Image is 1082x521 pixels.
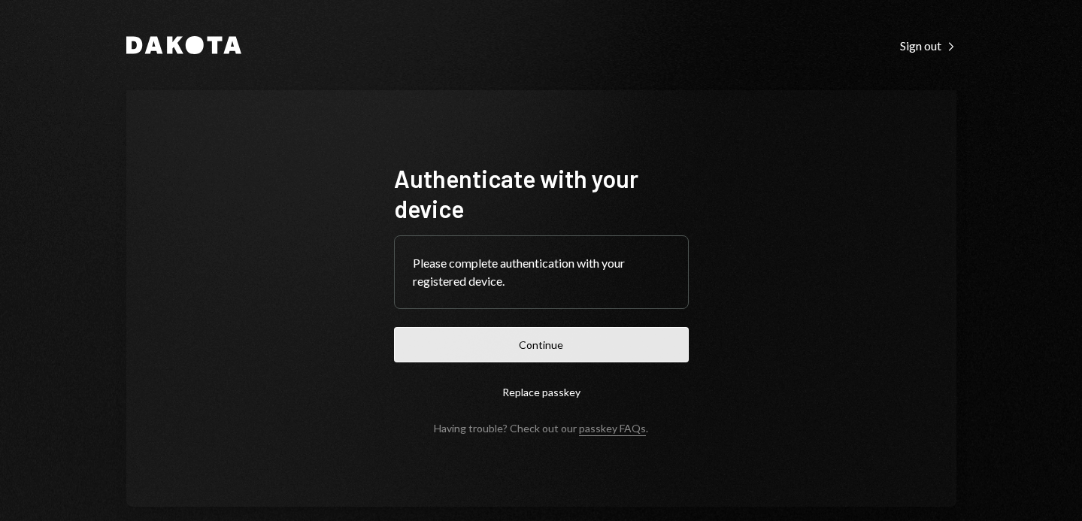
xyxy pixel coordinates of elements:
[900,37,956,53] a: Sign out
[394,163,689,223] h1: Authenticate with your device
[579,422,646,436] a: passkey FAQs
[434,422,648,435] div: Having trouble? Check out our .
[394,374,689,410] button: Replace passkey
[900,38,956,53] div: Sign out
[394,327,689,362] button: Continue
[413,254,670,290] div: Please complete authentication with your registered device.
